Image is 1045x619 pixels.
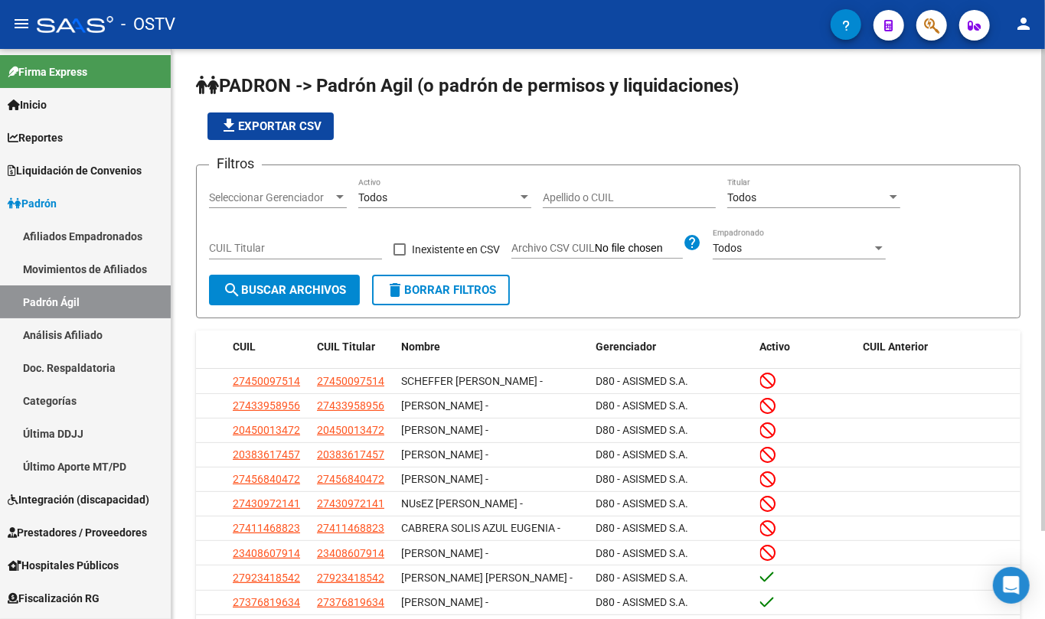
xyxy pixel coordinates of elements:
span: Todos [727,191,756,204]
span: [PERSON_NAME] - [401,596,488,608]
span: 27430972141 [317,497,384,510]
div: Dominio: [DOMAIN_NAME] [40,40,171,52]
span: CUIL Titular [317,340,375,353]
span: 27456840472 [317,473,384,485]
img: logo_orange.svg [24,24,37,37]
span: Seleccionar Gerenciador [209,191,333,204]
span: Gerenciador [596,340,656,353]
span: 27923418542 [233,572,300,584]
span: 27433958956 [317,399,384,412]
span: 27376819634 [317,596,384,608]
datatable-header-cell: CUIL Titular [311,331,395,363]
span: 20383617457 [233,448,300,461]
mat-icon: help [683,233,701,252]
datatable-header-cell: CUIL Anterior [857,331,1021,363]
span: [PERSON_NAME] - [401,399,488,412]
div: Palabras clave [180,90,243,100]
span: D80 - ASISMED S.A. [596,522,688,534]
span: [PERSON_NAME] - [401,424,488,436]
span: 27456840472 [233,473,300,485]
span: Reportes [8,129,63,146]
datatable-header-cell: Gerenciador [589,331,753,363]
span: 27411468823 [233,522,300,534]
span: 27450097514 [233,375,300,387]
span: 27376819634 [233,596,300,608]
span: Padrón [8,195,57,212]
div: Open Intercom Messenger [993,567,1030,604]
h3: Filtros [209,153,262,174]
span: D80 - ASISMED S.A. [596,497,688,510]
span: 20450013472 [233,424,300,436]
mat-icon: file_download [220,116,238,135]
span: Buscar Archivos [223,283,346,297]
span: SCHEFFER [PERSON_NAME] - [401,375,543,387]
span: CABRERA SOLIS AZUL EUGENIA - [401,522,560,534]
span: D80 - ASISMED S.A. [596,399,688,412]
span: Activo [760,340,791,353]
span: 27923418542 [317,572,384,584]
span: CUIL Anterior [863,340,928,353]
img: website_grey.svg [24,40,37,52]
span: 20383617457 [317,448,384,461]
span: [PERSON_NAME] - [401,448,488,461]
span: Inicio [8,96,47,113]
img: tab_domain_overview_orange.svg [64,89,76,101]
span: Archivo CSV CUIL [511,242,595,254]
span: Exportar CSV [220,119,322,133]
span: D80 - ASISMED S.A. [596,375,688,387]
span: D80 - ASISMED S.A. [596,596,688,608]
span: D80 - ASISMED S.A. [596,448,688,461]
span: 27433958956 [233,399,300,412]
button: Borrar Filtros [372,275,510,305]
span: Inexistente en CSV [412,240,500,259]
span: 27450097514 [317,375,384,387]
button: Buscar Archivos [209,275,360,305]
datatable-header-cell: Nombre [395,331,589,363]
span: [PERSON_NAME] - [401,547,488,559]
datatable-header-cell: CUIL [227,331,311,363]
mat-icon: menu [12,15,31,33]
div: Dominio [80,90,117,100]
span: NUsEZ [PERSON_NAME] - [401,497,523,510]
span: Borrar Filtros [386,283,496,297]
mat-icon: search [223,281,241,299]
span: Firma Express [8,64,87,80]
span: 20450013472 [317,424,384,436]
datatable-header-cell: Activo [754,331,857,363]
span: PADRON -> Padrón Agil (o padrón de permisos y liquidaciones) [196,75,739,96]
span: Fiscalización RG [8,590,100,607]
span: Integración (discapacidad) [8,491,149,508]
span: D80 - ASISMED S.A. [596,473,688,485]
span: D80 - ASISMED S.A. [596,424,688,436]
span: 23408607914 [317,547,384,559]
span: Nombre [401,340,440,353]
span: - OSTV [121,8,175,41]
button: Exportar CSV [207,112,334,140]
img: tab_keywords_by_traffic_grey.svg [163,89,175,101]
div: v 4.0.25 [43,24,75,37]
span: [PERSON_NAME] - [401,473,488,485]
span: Hospitales Públicos [8,557,119,574]
span: 27411468823 [317,522,384,534]
span: Liquidación de Convenios [8,162,142,179]
span: D80 - ASISMED S.A. [596,572,688,584]
span: 23408607914 [233,547,300,559]
mat-icon: person [1014,15,1033,33]
span: CUIL [233,340,256,353]
span: Prestadores / Proveedores [8,524,147,541]
span: Todos [358,191,387,204]
input: Archivo CSV CUIL [595,242,683,256]
span: [PERSON_NAME] [PERSON_NAME] - [401,572,573,584]
span: Todos [713,242,742,254]
span: 27430972141 [233,497,300,510]
mat-icon: delete [386,281,404,299]
span: D80 - ASISMED S.A. [596,547,688,559]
